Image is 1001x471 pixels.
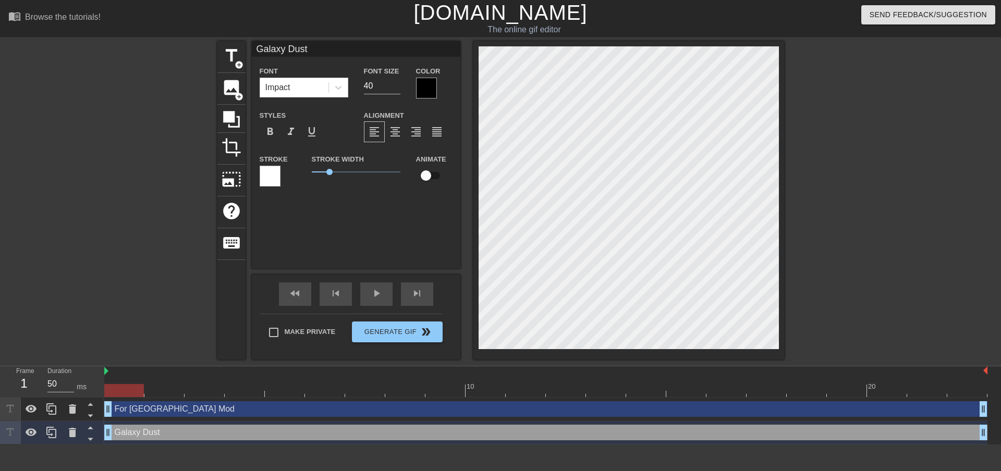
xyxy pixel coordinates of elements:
[235,60,243,69] span: add_circle
[222,46,241,66] span: title
[285,327,336,337] span: Make Private
[16,374,32,393] div: 1
[416,154,446,165] label: Animate
[467,381,476,392] div: 10
[222,138,241,157] span: crop
[411,287,423,300] span: skip_next
[870,8,987,21] span: Send Feedback/Suggestion
[431,126,443,138] span: format_align_justify
[25,13,101,21] div: Browse the tutorials!
[306,126,318,138] span: format_underline
[410,126,422,138] span: format_align_right
[8,366,40,396] div: Frame
[356,326,438,338] span: Generate Gif
[222,233,241,253] span: keyboard
[329,287,342,300] span: skip_previous
[339,23,710,36] div: The online gif editor
[265,81,290,94] div: Impact
[364,110,404,121] label: Alignment
[77,381,87,392] div: ms
[861,5,995,24] button: Send Feedback/Suggestion
[370,287,383,300] span: play_arrow
[289,287,301,300] span: fast_rewind
[312,154,364,165] label: Stroke Width
[978,404,988,414] span: drag_handle
[368,126,381,138] span: format_align_left
[47,368,71,375] label: Duration
[413,1,587,24] a: [DOMAIN_NAME]
[264,126,276,138] span: format_bold
[260,66,278,77] label: Font
[222,169,241,189] span: photo_size_select_large
[222,201,241,221] span: help
[103,404,113,414] span: drag_handle
[978,427,988,438] span: drag_handle
[222,78,241,97] span: image
[8,10,21,22] span: menu_book
[389,126,401,138] span: format_align_center
[103,427,113,438] span: drag_handle
[260,110,286,121] label: Styles
[364,66,399,77] label: Font Size
[235,92,243,101] span: add_circle
[420,326,432,338] span: double_arrow
[416,66,441,77] label: Color
[983,366,987,375] img: bound-end.png
[868,381,877,392] div: 20
[352,321,442,342] button: Generate Gif
[260,154,288,165] label: Stroke
[285,126,297,138] span: format_italic
[8,10,101,26] a: Browse the tutorials!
